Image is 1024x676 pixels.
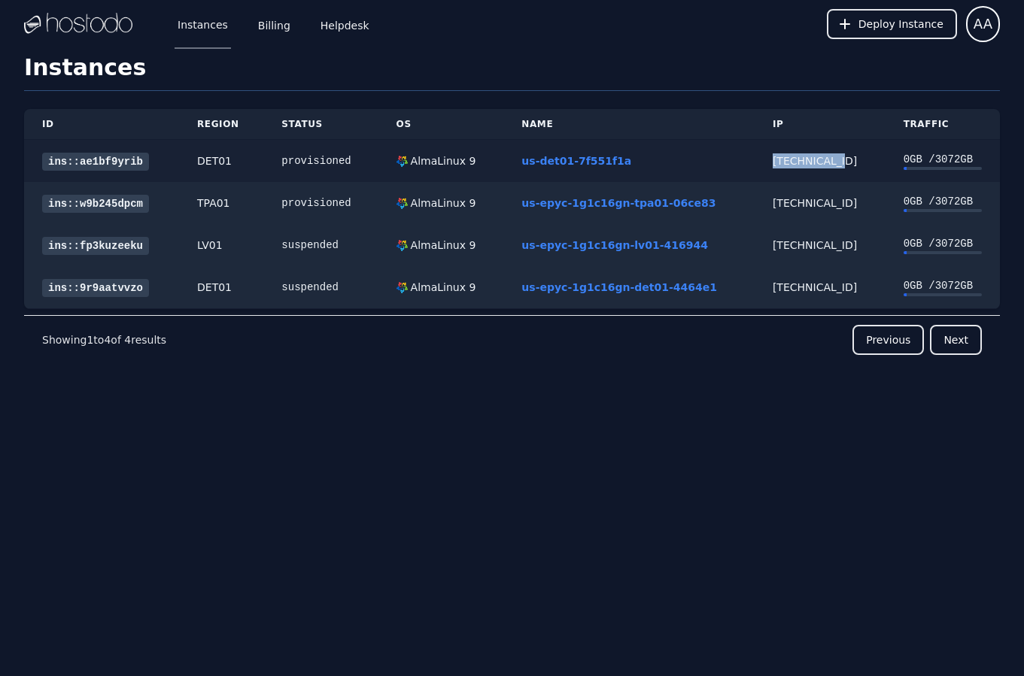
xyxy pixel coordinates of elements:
span: AA [974,14,992,35]
div: AlmaLinux 9 [408,238,476,253]
span: 1 [87,334,93,346]
h1: Instances [24,54,1000,91]
div: AlmaLinux 9 [408,153,476,168]
button: Deploy Instance [827,9,957,39]
th: Name [503,109,755,140]
button: User menu [966,6,1000,42]
img: AlmaLinux 9 [397,240,408,251]
img: Logo [24,13,132,35]
div: DET01 [197,280,245,295]
span: 4 [104,334,111,346]
a: us-epyc-1g1c16gn-tpa01-06ce83 [521,197,716,209]
th: ID [24,109,179,140]
div: provisioned [281,153,360,168]
div: provisioned [281,196,360,211]
a: us-det01-7f551f1a [521,155,631,167]
div: AlmaLinux 9 [408,196,476,211]
a: ins::fp3kuzeeku [42,237,149,255]
a: ins::9r9aatvvzo [42,279,149,297]
button: Next [930,325,982,355]
span: 4 [124,334,131,346]
div: suspended [281,238,360,253]
a: us-epyc-1g1c16gn-lv01-416944 [521,239,708,251]
div: DET01 [197,153,245,168]
button: Previous [852,325,924,355]
div: 0 GB / 3072 GB [904,152,982,167]
div: [TECHNICAL_ID] [773,196,868,211]
div: [TECHNICAL_ID] [773,153,868,168]
div: 0 GB / 3072 GB [904,194,982,209]
a: ins::w9b245dpcm [42,195,149,213]
img: AlmaLinux 9 [397,282,408,293]
div: TPA01 [197,196,245,211]
img: AlmaLinux 9 [397,156,408,167]
div: 0 GB / 3072 GB [904,278,982,293]
th: Region [179,109,263,140]
th: OS [378,109,504,140]
div: [TECHNICAL_ID] [773,280,868,295]
div: AlmaLinux 9 [408,280,476,295]
th: Traffic [886,109,1000,140]
div: suspended [281,280,360,295]
th: IP [755,109,886,140]
a: us-epyc-1g1c16gn-det01-4464e1 [521,281,717,293]
p: Showing to of results [42,332,166,347]
nav: Pagination [24,315,1000,364]
div: LV01 [197,238,245,253]
th: Status [263,109,378,140]
img: AlmaLinux 9 [397,198,408,209]
div: 0 GB / 3072 GB [904,236,982,251]
a: ins::ae1bf9yrib [42,153,149,171]
div: [TECHNICAL_ID] [773,238,868,253]
span: Deploy Instance [858,17,943,32]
